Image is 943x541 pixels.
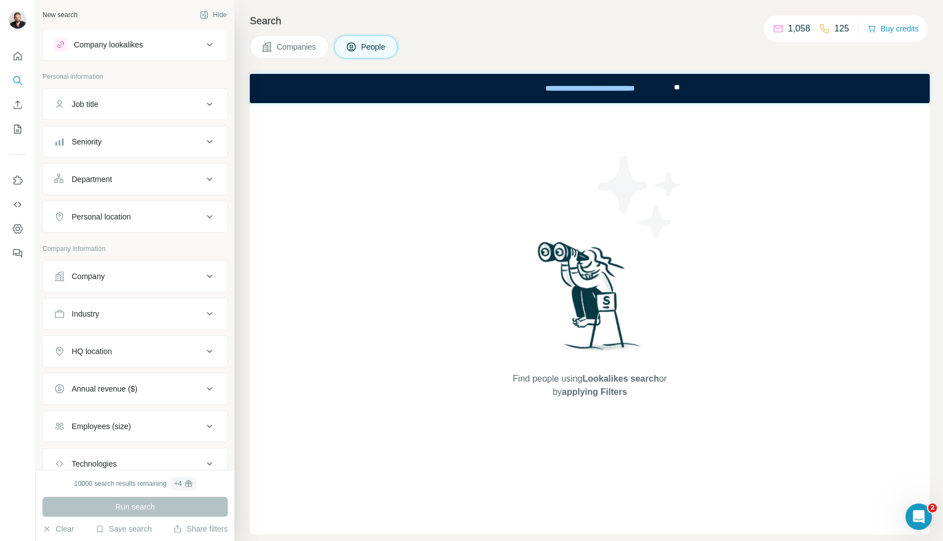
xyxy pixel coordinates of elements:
[867,21,919,36] button: Buy credits
[533,239,647,362] img: Surfe Illustration - Woman searching with binoculars
[250,13,930,29] h4: Search
[43,301,227,327] button: Industry
[74,39,143,50] div: Company lookalikes
[42,72,228,82] p: Personal information
[173,523,228,534] button: Share filters
[9,95,26,115] button: Enrich CSV
[42,10,77,20] div: New search
[72,174,112,185] div: Department
[43,338,227,365] button: HQ location
[43,376,227,402] button: Annual revenue ($)
[9,195,26,215] button: Use Surfe API
[43,31,227,58] button: Company lookalikes
[501,372,678,399] span: Find people using or by
[72,271,105,282] div: Company
[43,413,227,440] button: Employees (size)
[788,22,810,35] p: 1,058
[43,166,227,192] button: Department
[43,203,227,230] button: Personal location
[590,147,689,247] img: Surfe Illustration - Stars
[9,243,26,263] button: Feedback
[250,74,930,103] iframe: Banner
[9,219,26,239] button: Dashboard
[72,458,117,469] div: Technologies
[9,11,26,29] img: Avatar
[928,503,937,512] span: 2
[72,346,112,357] div: HQ location
[43,263,227,290] button: Company
[43,451,227,477] button: Technologies
[9,170,26,190] button: Use Surfe on LinkedIn
[9,46,26,66] button: Quick start
[361,41,387,52] span: People
[9,119,26,139] button: My lists
[192,7,234,23] button: Hide
[74,477,196,490] div: 10000 search results remaining
[72,383,137,394] div: Annual revenue ($)
[562,387,627,397] span: applying Filters
[277,41,317,52] span: Companies
[834,22,849,35] p: 125
[9,71,26,90] button: Search
[72,421,131,432] div: Employees (size)
[72,211,131,222] div: Personal location
[42,244,228,254] p: Company information
[72,308,99,319] div: Industry
[42,523,74,534] button: Clear
[95,523,152,534] button: Save search
[582,374,659,383] span: Lookalikes search
[174,479,182,489] div: + 4
[43,91,227,117] button: Job title
[906,503,932,530] iframe: Intercom live chat
[72,136,101,147] div: Seniority
[72,99,98,110] div: Job title
[43,128,227,155] button: Seniority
